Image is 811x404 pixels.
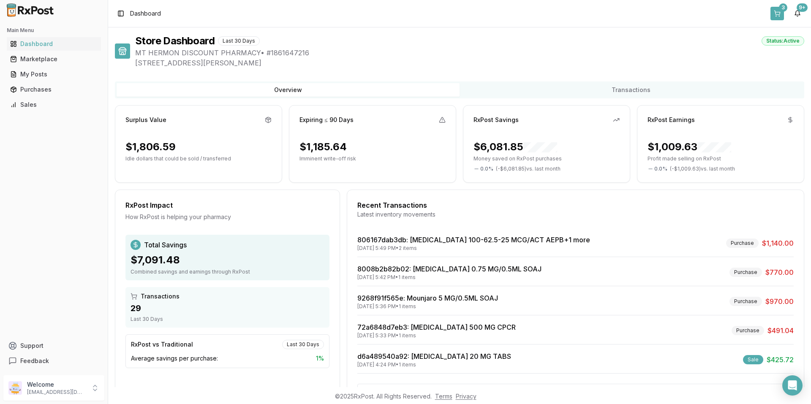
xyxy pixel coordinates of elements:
a: Privacy [456,393,476,400]
div: Combined savings and earnings through RxPost [131,268,324,275]
div: Status: Active [762,36,804,46]
button: Feedback [3,353,104,369]
div: $1,806.59 [125,140,176,154]
div: [DATE] 5:36 PM • 1 items [357,303,498,310]
div: How RxPost is helping your pharmacy [125,213,329,221]
div: [DATE] 4:24 PM • 1 items [357,361,511,368]
p: Imminent write-off risk [299,155,446,162]
span: MT HERMON DISCOUNT PHARMACY • # 1861647216 [135,48,804,58]
h1: Store Dashboard [135,34,215,48]
span: ( - $1,009.63 ) vs. last month [670,165,735,172]
div: Surplus Value [125,116,166,124]
div: Open Intercom Messenger [782,375,803,396]
span: Total Savings [144,240,187,250]
div: Expiring ≤ 90 Days [299,116,354,124]
button: Marketplace [3,52,104,66]
span: $491.04 [767,325,794,336]
button: Support [3,338,104,353]
div: Purchase [729,268,762,277]
span: $425.72 [767,355,794,365]
div: Recent Transactions [357,200,794,210]
a: Marketplace [7,52,101,67]
div: Marketplace [10,55,98,63]
div: [DATE] 5:33 PM • 1 items [357,332,516,339]
button: 3 [770,7,784,20]
a: Purchases [7,82,101,97]
p: Welcome [27,380,86,389]
div: Last 30 Days [218,36,260,46]
span: Feedback [20,357,49,365]
nav: breadcrumb [130,9,161,18]
div: Dashboard [10,40,98,48]
button: 9+ [791,7,804,20]
a: My Posts [7,67,101,82]
div: Purchase [729,297,762,306]
div: RxPost Earnings [648,116,695,124]
p: Idle dollars that could be sold / transferred [125,155,272,162]
p: [EMAIL_ADDRESS][DOMAIN_NAME] [27,389,86,396]
div: Last 30 Days [282,340,324,349]
div: RxPost Savings [474,116,519,124]
div: $7,091.48 [131,253,324,267]
button: My Posts [3,68,104,81]
span: $770.00 [765,267,794,277]
a: 72a6848d7eb3: [MEDICAL_DATA] 500 MG CPCR [357,323,516,331]
div: Latest inventory movements [357,210,794,219]
a: 9268f91f565e: Mounjaro 5 MG/0.5ML SOAJ [357,294,498,302]
button: Dashboard [3,37,104,51]
p: Money saved on RxPost purchases [474,155,620,162]
div: Purchases [10,85,98,94]
a: Dashboard [7,36,101,52]
span: 1 % [316,354,324,363]
div: 9+ [797,3,808,12]
div: $1,009.63 [648,140,731,154]
div: Sale [743,355,763,364]
h2: Main Menu [7,27,101,34]
span: $970.00 [765,296,794,306]
button: Overview [117,83,460,97]
span: ( - $6,081.85 ) vs. last month [496,165,561,172]
span: Average savings per purchase: [131,354,218,363]
a: 8008b2b82b02: [MEDICAL_DATA] 0.75 MG/0.5ML SOAJ [357,265,542,273]
button: Purchases [3,83,104,96]
div: 29 [131,302,324,314]
span: 0.0 % [480,165,493,172]
img: User avatar [8,381,22,395]
div: [DATE] 5:49 PM • 2 items [357,245,590,252]
div: Sales [10,100,98,109]
div: RxPost Impact [125,200,329,210]
span: [STREET_ADDRESS][PERSON_NAME] [135,58,804,68]
div: Last 30 Days [131,316,324,323]
div: Purchase [732,326,764,335]
p: Profit made selling on RxPost [648,155,794,162]
div: Purchase [726,239,759,248]
div: RxPost vs Traditional [131,340,193,349]
button: Sales [3,98,104,111]
span: Transactions [141,292,180,301]
div: My Posts [10,70,98,79]
a: Sales [7,97,101,112]
span: 0.0 % [654,165,667,172]
span: Dashboard [130,9,161,18]
span: $1,140.00 [762,238,794,248]
img: RxPost Logo [3,3,57,17]
div: [DATE] 5:42 PM • 1 items [357,274,542,281]
button: Transactions [460,83,803,97]
div: $1,185.64 [299,140,347,154]
div: $6,081.85 [474,140,557,154]
div: 3 [779,3,787,12]
button: View All Transactions [357,384,794,397]
a: Terms [435,393,452,400]
a: d6a489540a92: [MEDICAL_DATA] 20 MG TABS [357,352,511,361]
a: 806167dab3db: [MEDICAL_DATA] 100-62.5-25 MCG/ACT AEPB+1 more [357,236,590,244]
